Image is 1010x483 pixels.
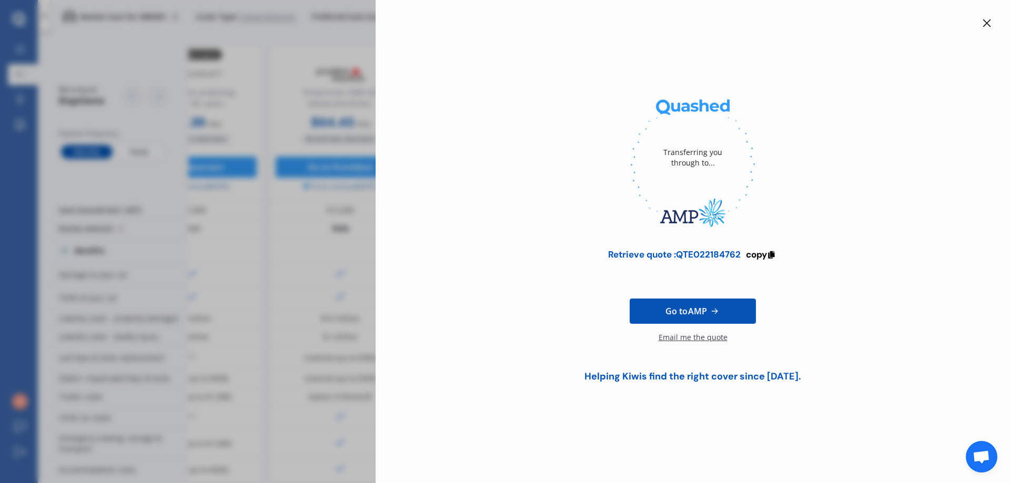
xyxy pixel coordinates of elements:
[966,441,997,472] a: Open chat
[577,371,809,382] div: Helping Kiwis find the right cover since [DATE].
[651,126,735,189] div: Transferring you through to...
[630,189,755,237] img: AMP.webp
[608,249,741,260] div: Retrieve quote : QTE022184762
[630,299,756,324] a: Go toAMP
[659,332,728,353] div: Email me the quote
[665,305,707,317] span: Go to AMP
[746,249,767,260] span: copy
